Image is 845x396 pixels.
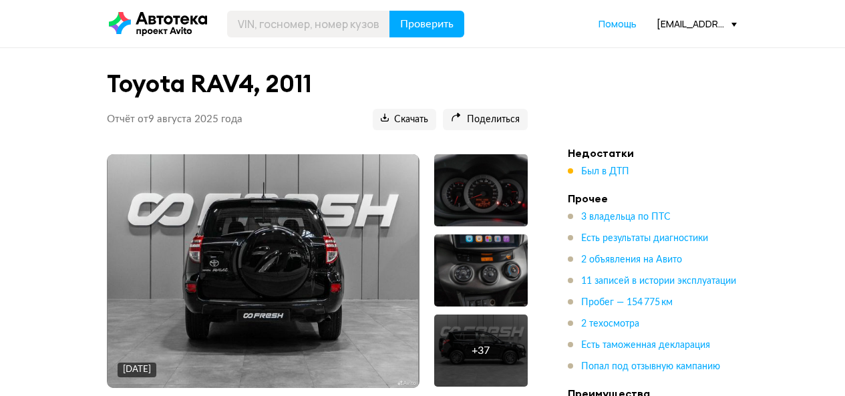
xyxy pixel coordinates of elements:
span: Пробег — 154 775 км [581,298,673,307]
a: Помощь [599,17,637,31]
span: Поделиться [451,114,520,126]
input: VIN, госномер, номер кузова [227,11,390,37]
div: [DATE] [123,364,151,376]
button: Поделиться [443,109,528,130]
h4: Прочее [568,192,755,205]
button: Проверить [389,11,464,37]
span: 3 владельца по ПТС [581,212,671,222]
button: Скачать [373,109,436,130]
span: 2 объявления на Авито [581,255,682,264]
div: + 37 [472,344,490,357]
div: [EMAIL_ADDRESS][DOMAIN_NAME] [657,17,737,30]
span: Проверить [400,19,454,29]
h4: Недостатки [568,146,755,160]
span: Есть таможенная декларация [581,341,710,350]
span: Есть результаты диагностики [581,234,708,243]
p: Отчёт от 9 августа 2025 года [107,113,242,126]
span: Скачать [381,114,428,126]
span: Попал под отзывную кампанию [581,362,720,371]
span: Помощь [599,17,637,30]
span: Был в ДТП [581,167,629,176]
h1: Toyota RAV4, 2011 [107,69,528,98]
img: Main car [108,154,419,388]
span: 11 записей в истории эксплуатации [581,276,736,286]
span: 2 техосмотра [581,319,639,329]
